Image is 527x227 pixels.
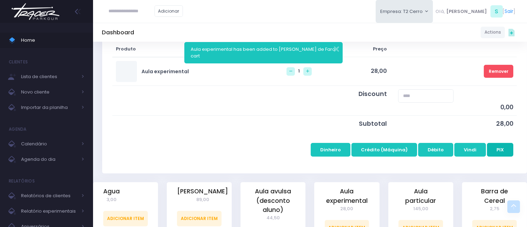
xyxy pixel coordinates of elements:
[328,41,390,57] th: Preço
[325,187,369,205] a: Aula experimental
[490,5,503,18] span: S
[177,211,222,226] a: Adicionar Item
[454,143,486,156] button: Vindi
[177,196,228,203] span: 89,00
[481,27,505,38] a: Actions
[21,191,77,200] span: Relatórios de clientes
[154,5,183,17] a: Adicionar
[21,207,77,216] span: Relatório experimentais
[103,196,120,203] span: 3,00
[328,85,390,115] td: Discount
[398,205,443,212] span: 145,00
[21,155,77,164] span: Agenda do dia
[328,57,390,86] td: 28,00
[311,143,350,156] button: Dinheiro
[436,8,445,15] span: Olá,
[351,143,417,156] button: Crédito (Máquina)
[141,68,189,75] a: Aula experimental
[112,41,270,57] th: Produto
[9,55,28,69] h4: Clientes
[9,122,27,136] h4: Agenda
[325,205,369,212] span: 28,00
[484,65,513,78] a: Remover
[21,103,77,112] span: Importar da planilha
[505,8,514,15] a: Sair
[251,187,296,214] a: Aula avulsa (desconto aluno)
[398,187,443,205] a: Aula particular
[21,72,77,81] span: Lista de clientes
[102,29,134,36] h5: Dashboard
[418,143,453,156] button: Débito
[446,8,487,15] span: [PERSON_NAME]
[21,88,77,97] span: Novo cliente
[472,205,517,212] span: 2,75
[433,4,518,19] div: [ ]
[298,68,300,74] span: 1
[21,36,84,45] span: Home
[177,187,228,196] a: [PERSON_NAME]
[328,115,390,131] td: Subtotal
[390,115,517,131] td: 28,00
[390,85,517,115] td: 0,00
[9,174,35,188] h4: Relatórios
[21,139,77,149] span: Calendário
[103,211,148,226] a: Adicionar Item
[103,187,120,196] a: Agua
[251,214,296,221] span: 44,50
[191,46,335,60] span: Aula experimental has been added to [PERSON_NAME] de Faro cart
[487,143,513,156] button: PIX
[472,187,517,205] a: Barra de Cereal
